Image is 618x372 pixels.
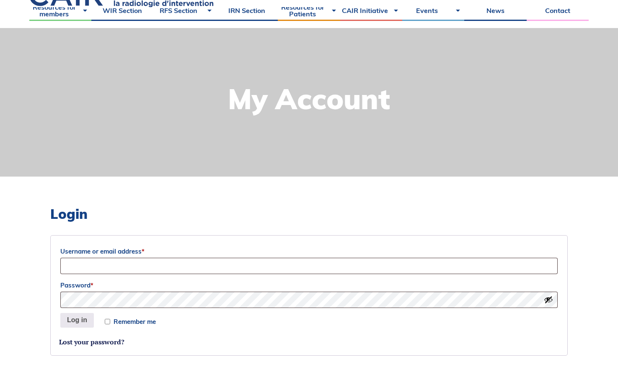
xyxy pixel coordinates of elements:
h2: Login [50,206,568,222]
h1: My Account [228,85,390,113]
input: Remember me [105,319,110,324]
a: Lost your password? [59,337,124,346]
span: Remember me [114,318,156,325]
button: Show password [544,295,553,304]
label: Password [60,279,558,292]
label: Username or email address [60,245,558,258]
button: Log in [60,313,94,328]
